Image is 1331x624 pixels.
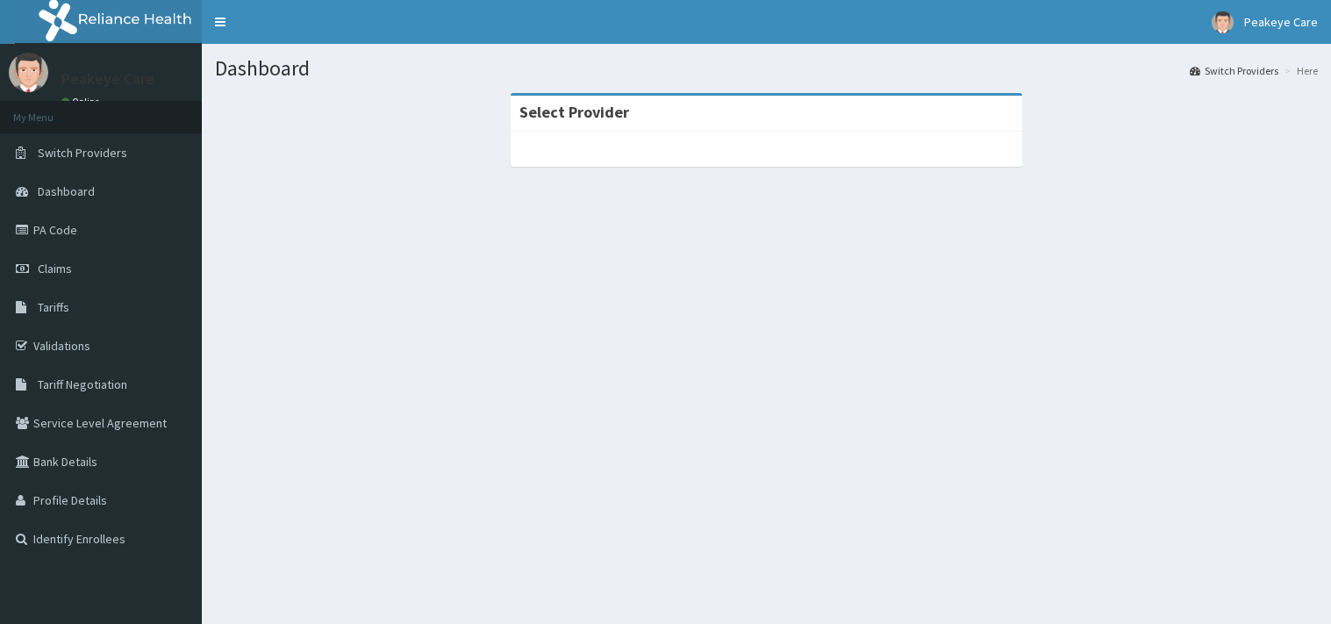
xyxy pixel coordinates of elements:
[61,96,104,108] a: Online
[1212,11,1234,33] img: User Image
[38,377,127,392] span: Tariff Negotiation
[61,71,154,87] p: Peakeye Care
[215,57,1318,80] h1: Dashboard
[519,102,629,122] strong: Select Provider
[1280,63,1318,78] li: Here
[1244,14,1318,30] span: Peakeye Care
[1190,63,1278,78] a: Switch Providers
[38,145,127,161] span: Switch Providers
[9,53,48,92] img: User Image
[38,183,95,199] span: Dashboard
[38,299,69,315] span: Tariffs
[38,261,72,276] span: Claims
